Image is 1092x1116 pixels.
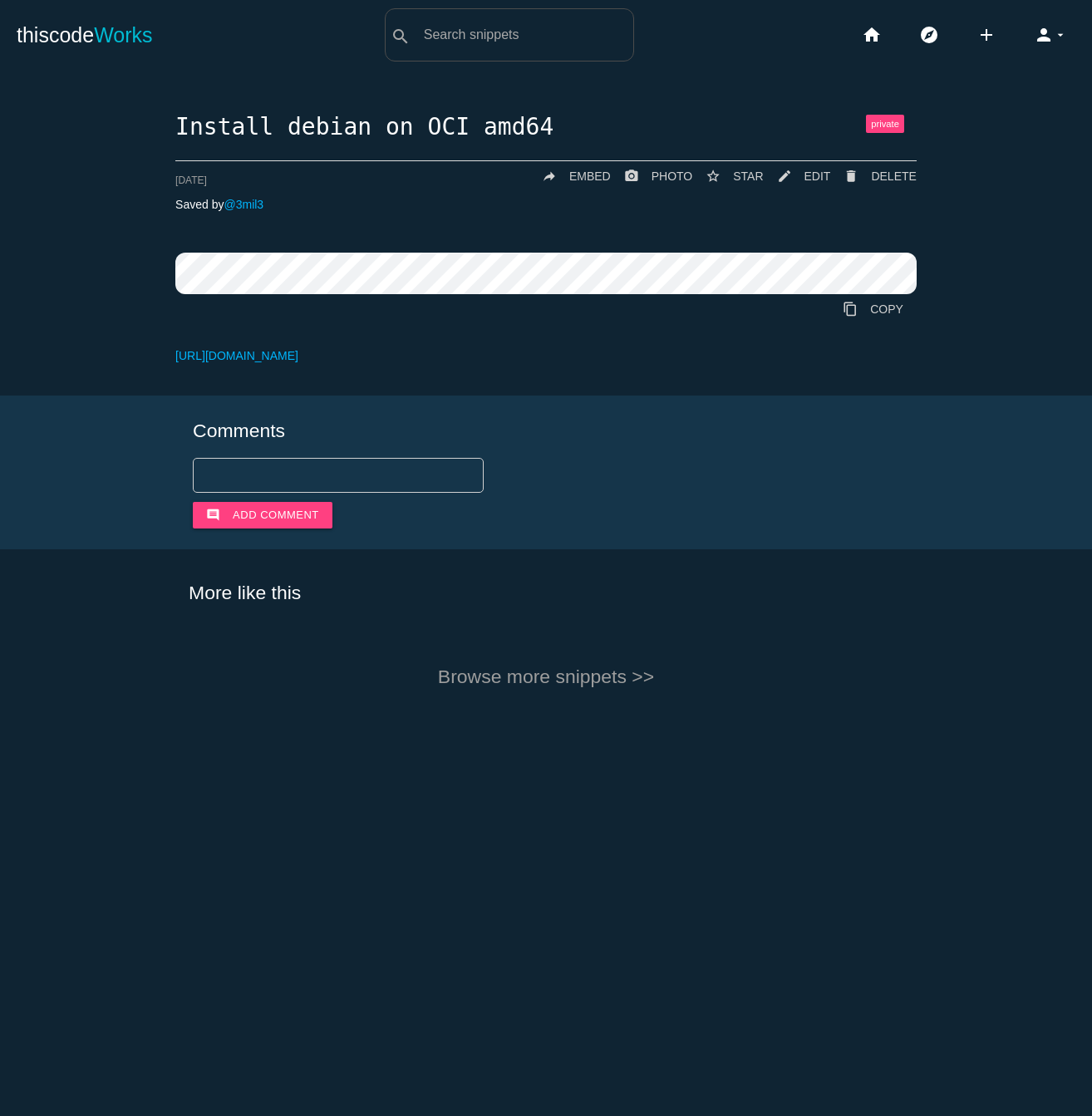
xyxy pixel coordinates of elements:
a: mode_editEDIT [764,161,831,191]
a: Copy to Clipboard [829,294,917,324]
h5: More like this [164,583,928,603]
a: thiscodeWorks [17,8,153,61]
i: delete [844,161,858,191]
a: @3mil3 [224,198,263,211]
input: Search snippets [416,17,633,52]
a: [URL][DOMAIN_NAME] [175,349,298,362]
a: replyEMBED [529,161,611,191]
i: explore [919,8,939,61]
i: search [391,10,411,63]
p: Saved by [175,198,917,211]
span: [DATE] [175,175,207,186]
i: star_border [706,161,721,191]
span: DELETE [871,170,916,183]
span: Works [94,23,152,47]
span: PHOTO [652,170,693,183]
h5: Comments [193,420,899,441]
button: commentAdd comment [193,502,332,529]
i: reply [542,161,557,191]
button: star_borderSTAR [692,161,763,191]
a: Delete Post [830,161,916,191]
span: EDIT [804,170,831,183]
i: mode_edit [777,161,792,191]
button: search [386,9,416,61]
span: EMBED [569,170,611,183]
i: arrow_drop_down [1054,8,1067,61]
i: comment [206,502,220,529]
i: add [976,8,996,61]
h1: Install debian on OCI amd64 [175,115,917,140]
span: STAR [733,170,763,183]
i: home [862,8,882,61]
a: photo_cameraPHOTO [611,161,693,191]
i: content_copy [843,294,858,324]
i: person [1034,8,1054,61]
i: photo_camera [624,161,639,191]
